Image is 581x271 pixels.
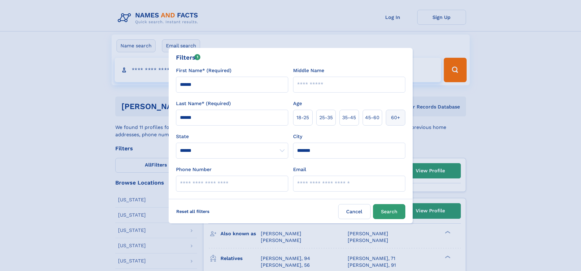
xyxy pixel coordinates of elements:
label: City [293,133,302,140]
label: Last Name* (Required) [176,100,231,107]
label: Reset all filters [172,204,213,219]
label: First Name* (Required) [176,67,231,74]
label: Middle Name [293,67,324,74]
label: Age [293,100,302,107]
button: Search [373,204,405,219]
label: State [176,133,288,140]
div: Filters [176,53,201,62]
span: 45‑60 [365,114,379,121]
label: Phone Number [176,166,212,173]
span: 25‑35 [319,114,333,121]
span: 35‑45 [342,114,356,121]
span: 18‑25 [296,114,309,121]
span: 60+ [391,114,400,121]
label: Email [293,166,306,173]
label: Cancel [338,204,371,219]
